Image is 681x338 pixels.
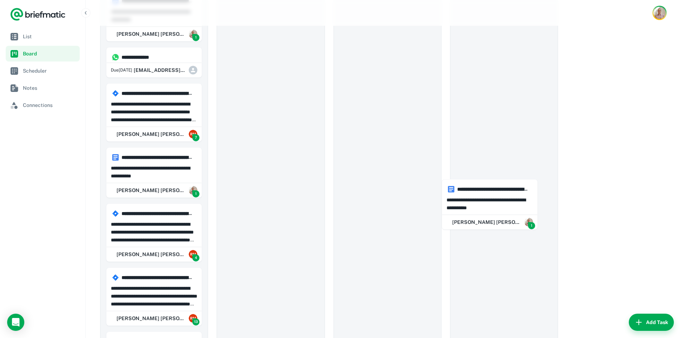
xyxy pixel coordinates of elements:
a: Logo [10,7,66,21]
div: Load Chat [7,314,24,331]
a: List [6,29,80,44]
button: Account button [652,6,667,20]
span: Board [23,50,77,58]
button: Add Task [629,314,674,331]
img: Rob Mark [653,7,666,19]
a: Notes [6,80,80,96]
a: Scheduler [6,63,80,79]
span: Notes [23,84,77,92]
span: Scheduler [23,67,77,75]
a: Connections [6,97,80,113]
a: Board [6,46,80,62]
span: List [23,33,77,40]
span: Connections [23,101,77,109]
